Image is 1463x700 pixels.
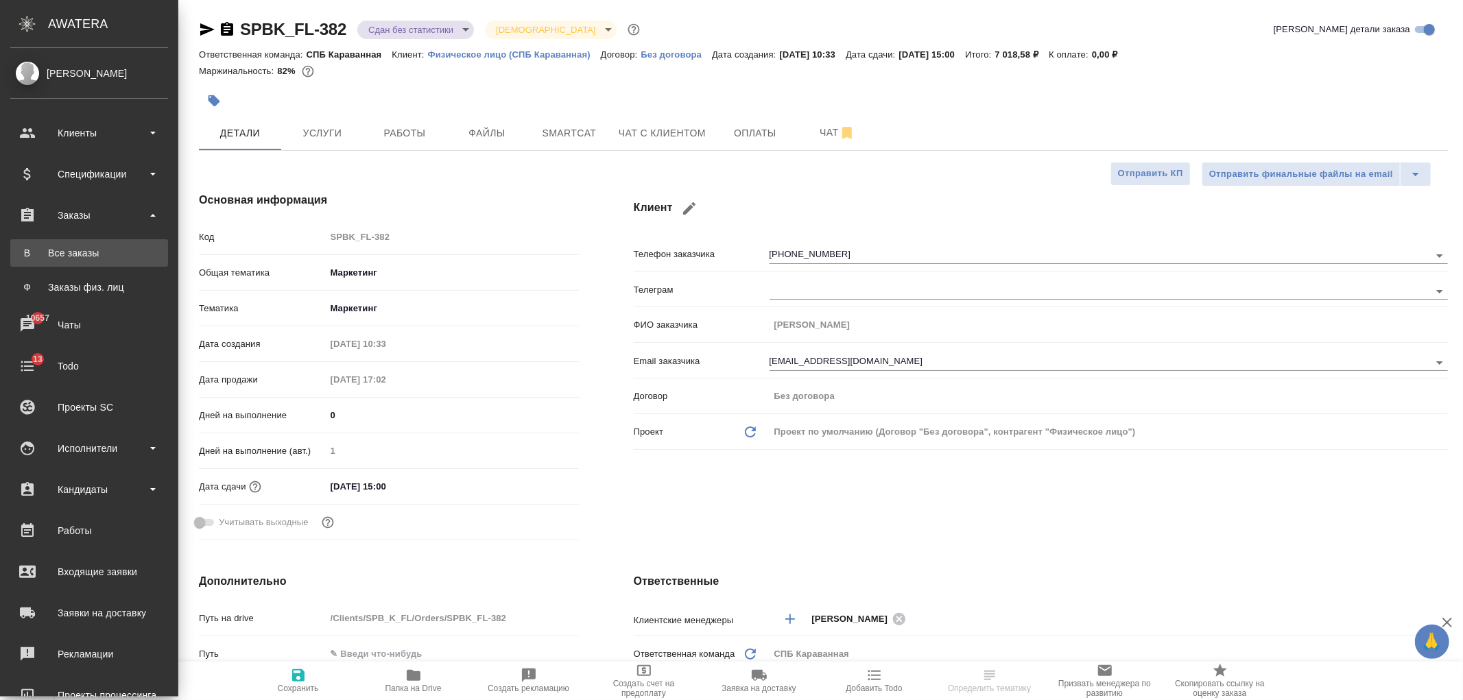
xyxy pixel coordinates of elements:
button: Сохранить [241,662,356,700]
p: Дата создания: [712,49,779,60]
span: Работы [372,125,438,142]
span: 10657 [18,311,58,325]
div: Входящие заявки [10,562,168,582]
div: Заказы физ. лиц [17,280,161,294]
div: Клиенты [10,123,168,143]
button: Сдан без статистики [364,24,457,36]
span: Детали [207,125,273,142]
div: Все заказы [17,246,161,260]
a: Входящие заявки [3,555,175,589]
a: 13Todo [3,349,175,383]
button: 1081.00 RUB; [299,62,317,80]
a: Работы [3,514,175,548]
div: СПБ Караванная [770,642,1448,666]
span: Сохранить [278,684,319,693]
p: Дата сдачи: [846,49,899,60]
input: Пустое поле [326,441,579,461]
div: Заявки на доставку [10,603,168,623]
button: Open [1430,353,1449,372]
p: ФИО заказчика [634,318,770,332]
p: Итого: [965,49,995,60]
div: Маркетинг [326,261,579,285]
h4: Основная информация [199,192,579,208]
div: Todo [10,356,168,376]
span: Определить тематику [948,684,1031,693]
h4: Клиент [634,192,1448,225]
span: Добавить Todo [846,684,902,693]
div: [PERSON_NAME] [10,66,168,81]
a: ФЗаказы физ. лиц [10,274,168,301]
button: Папка на Drive [356,662,471,700]
button: Призвать менеджера по развитию [1047,662,1163,700]
button: Создать счет на предоплату [586,662,702,700]
span: Файлы [454,125,520,142]
div: Кандидаты [10,479,168,500]
div: split button [1202,162,1431,186]
p: Дней на выполнение [199,409,326,422]
button: Отправить КП [1110,162,1191,186]
div: AWATERA [48,10,178,38]
button: [DEMOGRAPHIC_DATA] [492,24,599,36]
input: Пустое поле [326,370,446,389]
a: 10657Чаты [3,308,175,342]
input: Пустое поле [770,315,1448,335]
button: Доп статусы указывают на важность/срочность заказа [625,21,643,38]
input: Пустое поле [326,608,579,628]
span: 🙏 [1420,627,1444,656]
div: Маркетинг [326,297,579,320]
p: Физическое лицо (СПБ Караванная) [428,49,601,60]
p: Тематика [199,302,326,315]
p: СПБ Караванная [307,49,392,60]
a: Физическое лицо (СПБ Караванная) [428,48,601,60]
span: Оплаты [722,125,788,142]
button: Скопировать ссылку для ЯМессенджера [199,21,215,38]
p: Клиентские менеджеры [634,614,770,627]
span: Призвать менеджера по развитию [1056,679,1154,698]
p: Ответственная команда: [199,49,307,60]
div: Исполнители [10,438,168,459]
button: Open [1430,282,1449,301]
a: Без договора [641,48,712,60]
div: [PERSON_NAME] [812,610,911,627]
div: Заказы [10,205,168,226]
span: Услуги [289,125,355,142]
button: Добавить тэг [199,86,229,116]
p: 0,00 ₽ [1092,49,1128,60]
span: Чат с клиентом [619,125,706,142]
input: Пустое поле [770,386,1448,406]
p: Общая тематика [199,266,326,280]
p: Дней на выполнение (авт.) [199,444,326,458]
div: Проект по умолчанию (Договор "Без договора", контрагент "Физическое лицо") [770,420,1448,444]
a: ВВсе заказы [10,239,168,267]
input: ✎ Введи что-нибудь [326,644,579,664]
p: Путь на drive [199,612,326,625]
a: Рекламации [3,637,175,671]
p: 7 018,58 ₽ [995,49,1049,60]
input: ✎ Введи что-нибудь [326,405,579,425]
span: 13 [25,352,51,366]
button: Отправить финальные файлы на email [1202,162,1401,186]
p: Проект [634,425,664,439]
p: Телеграм [634,283,770,297]
button: Выбери, если сб и вс нужно считать рабочими днями для выполнения заказа. [319,514,337,531]
p: Телефон заказчика [634,248,770,261]
p: [DATE] 15:00 [899,49,966,60]
button: 🙏 [1415,625,1449,659]
button: Добавить Todo [817,662,932,700]
button: Если добавить услуги и заполнить их объемом, то дата рассчитается автоматически [246,478,264,496]
p: К оплате: [1049,49,1092,60]
span: Создать счет на предоплату [595,679,693,698]
span: [PERSON_NAME] [812,612,896,626]
div: Спецификации [10,164,168,184]
input: Пустое поле [326,227,579,247]
input: Пустое поле [326,334,446,354]
input: ✎ Введи что-нибудь [326,476,446,496]
span: Заявка на доставку [722,684,796,693]
div: Сдан без статистики [357,21,474,39]
span: [PERSON_NAME] детали заказа [1274,23,1410,36]
p: Без договора [641,49,712,60]
button: Скопировать ссылку на оценку заказа [1163,662,1278,700]
p: Дата продажи [199,373,326,387]
button: Заявка на доставку [702,662,817,700]
p: Договор: [601,49,641,60]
